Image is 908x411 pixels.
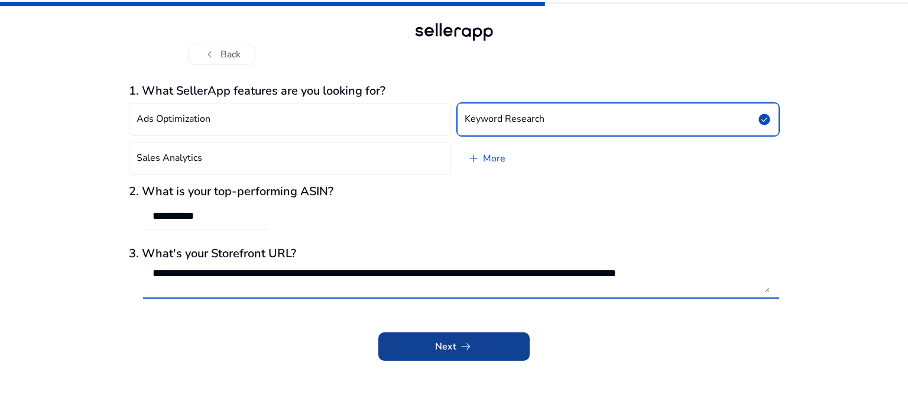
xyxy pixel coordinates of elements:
[435,339,473,354] span: Next
[457,103,779,136] button: Keyword Researchcheck_circle
[129,247,779,261] h3: 3. What's your Storefront URL?
[137,153,202,164] h4: Sales Analytics
[137,114,210,125] h4: Ads Optimization
[129,142,451,175] button: Sales Analytics
[457,142,515,175] a: More
[129,185,779,199] h3: 2. What is your top-performing ASIN?
[459,339,473,354] span: arrow_right_alt
[465,114,544,125] h4: Keyword Research
[757,112,771,127] span: check_circle
[466,151,481,166] span: add
[129,103,451,136] button: Ads Optimization
[129,84,779,98] h3: 1. What SellerApp features are you looking for?
[378,332,530,361] button: Nextarrow_right_alt
[188,44,255,65] button: chevron_leftBack
[203,47,217,62] span: chevron_left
